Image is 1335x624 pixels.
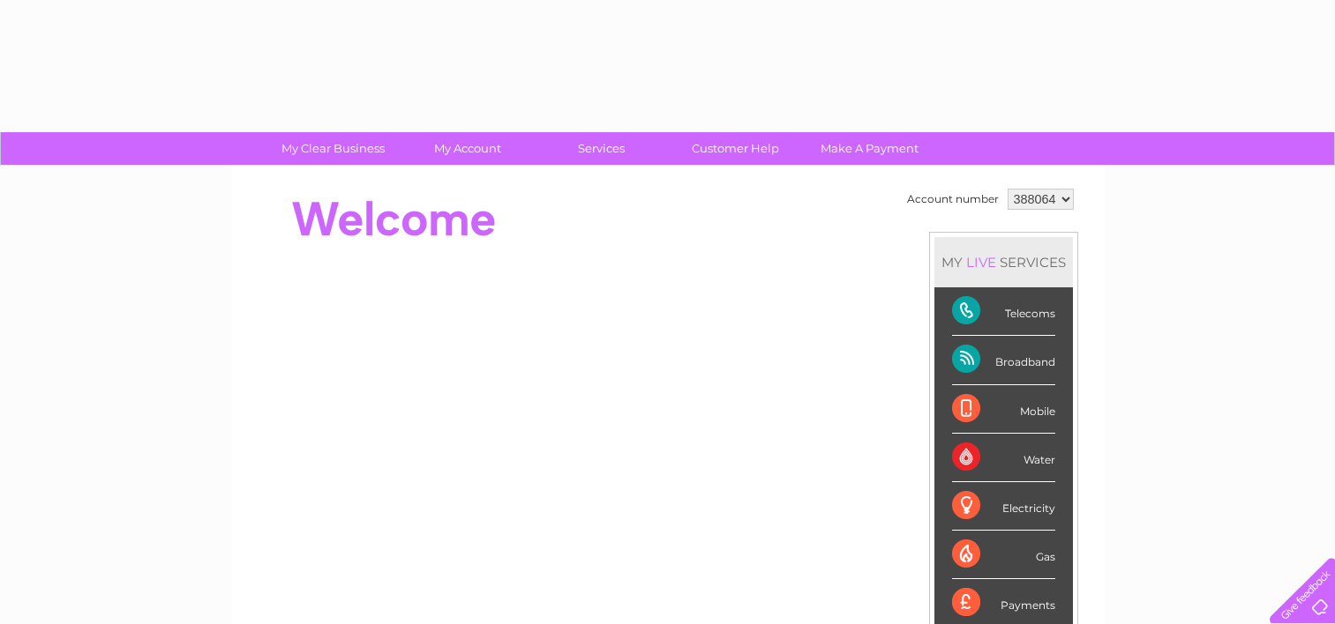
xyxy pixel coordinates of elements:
[903,184,1003,214] td: Account number
[952,385,1055,434] div: Mobile
[952,287,1055,336] div: Telecoms
[797,132,942,165] a: Make A Payment
[952,434,1055,482] div: Water
[952,482,1055,531] div: Electricity
[260,132,406,165] a: My Clear Business
[934,237,1073,287] div: MY SERVICES
[963,254,1000,271] div: LIVE
[663,132,808,165] a: Customer Help
[952,336,1055,384] div: Broadband
[529,132,674,165] a: Services
[952,531,1055,579] div: Gas
[394,132,540,165] a: My Account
